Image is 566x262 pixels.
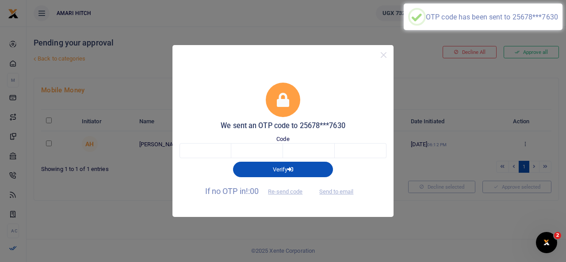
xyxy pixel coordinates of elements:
span: 2 [554,232,561,239]
div: OTP code has been sent to 25678***7630 [426,13,558,21]
span: If no OTP in [205,186,310,196]
label: Code [276,135,289,144]
button: Verify [233,162,333,177]
iframe: Intercom live chat [536,232,557,253]
span: !:00 [246,186,259,196]
h5: We sent an OTP code to 25678***7630 [180,122,386,130]
button: Close [377,49,390,61]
